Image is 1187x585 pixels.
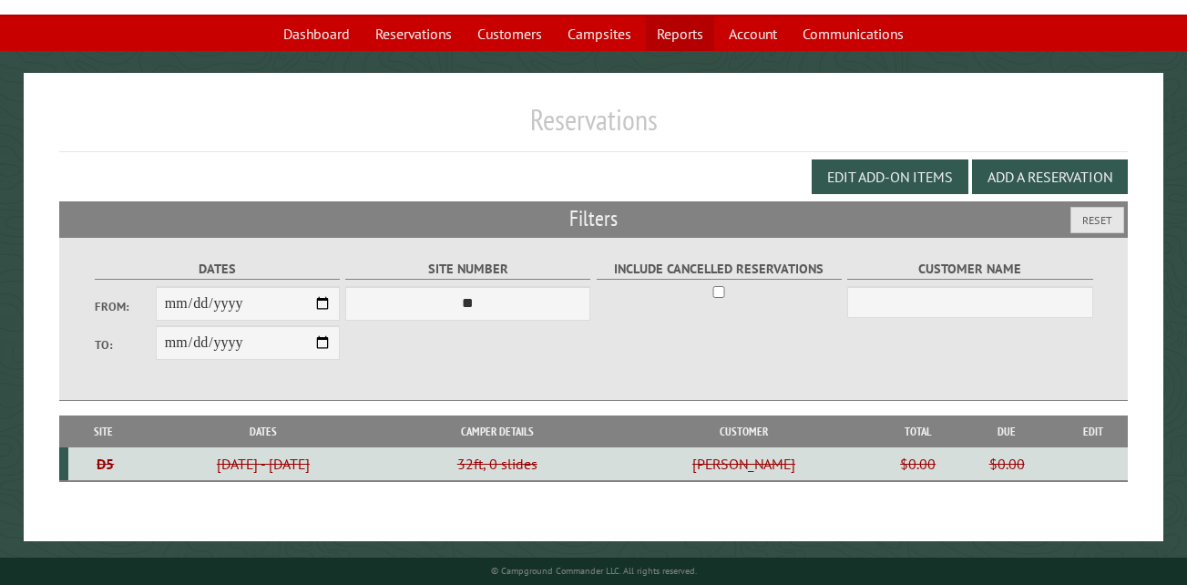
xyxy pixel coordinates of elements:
[882,416,955,447] th: Total
[95,259,340,280] label: Dates
[972,159,1128,194] button: Add a Reservation
[345,259,590,280] label: Site Number
[882,447,955,481] td: $0.00
[388,447,606,481] td: 32ft, 0 slides
[847,259,1092,280] label: Customer Name
[606,447,881,481] td: [PERSON_NAME]
[606,416,881,447] th: Customer
[597,259,842,280] label: Include Cancelled Reservations
[792,16,915,51] a: Communications
[955,416,1059,447] th: Due
[955,447,1059,481] td: $0.00
[646,16,714,51] a: Reports
[466,16,553,51] a: Customers
[1059,416,1128,447] th: Edit
[59,102,1128,152] h1: Reservations
[138,416,389,447] th: Dates
[95,298,156,315] label: From:
[141,455,385,473] div: [DATE] - [DATE]
[557,16,642,51] a: Campsites
[718,16,788,51] a: Account
[272,16,361,51] a: Dashboard
[812,159,968,194] button: Edit Add-on Items
[388,416,606,447] th: Camper Details
[59,201,1128,236] h2: Filters
[1070,207,1124,233] button: Reset
[76,455,135,473] div: D5
[364,16,463,51] a: Reservations
[95,336,156,354] label: To:
[491,565,697,577] small: © Campground Commander LLC. All rights reserved.
[68,416,138,447] th: Site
